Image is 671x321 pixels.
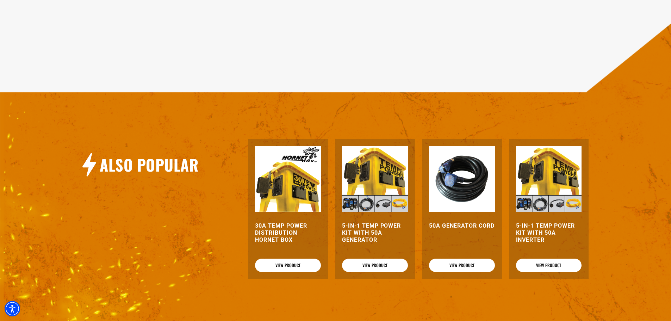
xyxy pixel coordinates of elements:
img: 30A Temp Power Distribution Hornet Box [255,146,321,212]
img: 5-in-1 Temp Power Kit with 50A Inverter [516,146,582,212]
img: 50A Generator Cord [429,146,495,212]
a: View Product [516,259,582,272]
a: View Product [429,259,495,272]
a: 30A Temp Power Distribution Hornet Box [255,222,321,243]
img: 5-in-1 Temp Power Kit with 50A Generator [342,146,408,212]
div: Accessibility Menu [5,301,20,316]
a: 5-in-1 Temp Power Kit with 50A Generator [342,222,408,243]
a: View Product [255,259,321,272]
h2: Also Popular [100,155,198,175]
a: View Product [342,259,408,272]
a: 50A Generator Cord [429,222,495,229]
a: 5-in-1 Temp Power Kit with 50A Inverter [516,222,582,243]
